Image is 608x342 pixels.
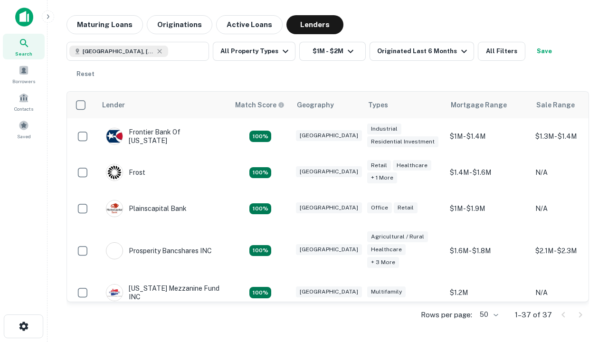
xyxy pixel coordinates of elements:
h6: Match Score [235,100,283,110]
div: 50 [476,308,500,322]
span: Contacts [14,105,33,113]
button: Originated Last 6 Months [370,42,474,61]
div: Prosperity Bancshares INC [106,242,212,259]
a: Saved [3,116,45,142]
img: picture [106,200,123,217]
div: + 1 more [367,172,397,183]
div: Matching Properties: 6, hasApolloMatch: undefined [249,245,271,256]
div: [GEOGRAPHIC_DATA] [296,286,362,297]
div: Mortgage Range [451,99,507,111]
div: Sale Range [536,99,575,111]
div: Retail [367,160,391,171]
div: Healthcare [367,244,406,255]
div: Lender [102,99,125,111]
p: 1–37 of 37 [515,309,552,321]
img: picture [106,243,123,259]
div: Originated Last 6 Months [377,46,470,57]
button: Lenders [286,15,343,34]
a: Borrowers [3,61,45,87]
div: Matching Properties: 5, hasApolloMatch: undefined [249,287,271,298]
div: Types [368,99,388,111]
button: All Property Types [213,42,295,61]
th: Lender [96,92,229,118]
button: All Filters [478,42,525,61]
th: Capitalize uses an advanced AI algorithm to match your search with the best lender. The match sco... [229,92,291,118]
th: Geography [291,92,362,118]
div: Office [367,202,392,213]
div: Matching Properties: 4, hasApolloMatch: undefined [249,131,271,142]
div: Residential Investment [367,136,438,147]
th: Mortgage Range [445,92,531,118]
td: $1M - $1.4M [445,118,531,154]
button: Reset [70,65,101,84]
div: Industrial [367,123,401,134]
span: Saved [17,133,31,140]
div: [GEOGRAPHIC_DATA] [296,130,362,141]
div: [GEOGRAPHIC_DATA] [296,166,362,177]
td: $1.2M [445,275,531,311]
button: Active Loans [216,15,283,34]
div: Matching Properties: 4, hasApolloMatch: undefined [249,167,271,179]
img: picture [106,285,123,301]
div: Multifamily [367,286,406,297]
a: Contacts [3,89,45,114]
div: Geography [297,99,334,111]
div: Frost [106,164,145,181]
img: picture [106,128,123,144]
button: Maturing Loans [66,15,143,34]
td: $1.4M - $1.6M [445,154,531,190]
td: $1M - $1.9M [445,190,531,227]
div: [US_STATE] Mezzanine Fund INC [106,284,220,301]
a: Search [3,34,45,59]
td: $1.6M - $1.8M [445,227,531,275]
iframe: Chat Widget [560,236,608,281]
div: + 3 more [367,257,399,268]
div: Retail [394,202,418,213]
div: [GEOGRAPHIC_DATA] [296,244,362,255]
img: capitalize-icon.png [15,8,33,27]
img: picture [106,164,123,180]
p: Rows per page: [421,309,472,321]
button: $1M - $2M [299,42,366,61]
button: Save your search to get updates of matches that match your search criteria. [529,42,560,61]
div: Matching Properties: 4, hasApolloMatch: undefined [249,203,271,215]
div: Capitalize uses an advanced AI algorithm to match your search with the best lender. The match sco... [235,100,285,110]
div: Agricultural / Rural [367,231,428,242]
span: Borrowers [12,77,35,85]
div: Healthcare [393,160,431,171]
th: Types [362,92,445,118]
span: Search [15,50,32,57]
span: [GEOGRAPHIC_DATA], [GEOGRAPHIC_DATA], [GEOGRAPHIC_DATA] [83,47,154,56]
button: Originations [147,15,212,34]
div: Frontier Bank Of [US_STATE] [106,128,220,145]
div: Plainscapital Bank [106,200,187,217]
div: [GEOGRAPHIC_DATA] [296,202,362,213]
